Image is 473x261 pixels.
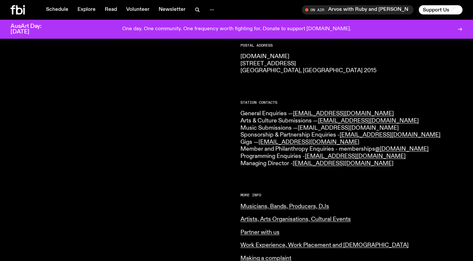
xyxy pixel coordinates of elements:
a: [EMAIL_ADDRESS][DOMAIN_NAME] [293,111,394,117]
a: Newsletter [155,5,190,14]
p: General Enquiries — Arts & Culture Submissions — Music Submissions — Sponsorship & Partnership En... [240,110,462,167]
button: Support Us [419,5,462,14]
a: [EMAIL_ADDRESS][DOMAIN_NAME] [305,153,406,159]
a: Work Experience, Work Placement and [DEMOGRAPHIC_DATA] [240,242,409,248]
a: [EMAIL_ADDRESS][DOMAIN_NAME] [318,118,419,124]
p: [DOMAIN_NAME] [STREET_ADDRESS] [GEOGRAPHIC_DATA], [GEOGRAPHIC_DATA] 2015 [240,53,462,75]
h2: More Info [240,193,462,197]
a: Partner with us [240,229,280,235]
a: Explore [74,5,100,14]
a: Read [101,5,121,14]
a: [EMAIL_ADDRESS][DOMAIN_NAME] [259,139,359,145]
p: One day. One community. One frequency worth fighting for. Donate to support [DOMAIN_NAME]. [122,26,351,32]
a: [EMAIL_ADDRESS][DOMAIN_NAME] [293,161,394,166]
h2: Postal Address [240,44,462,47]
a: Volunteer [122,5,153,14]
button: On AirArvos with Ruby and [PERSON_NAME] [302,5,414,14]
a: Schedule [42,5,72,14]
a: @[DOMAIN_NAME] [375,146,429,152]
a: Artists, Arts Organisations, Cultural Events [240,216,351,222]
h3: AusArt Day: [DATE] [11,24,53,35]
a: [EMAIL_ADDRESS][DOMAIN_NAME] [340,132,440,138]
a: [EMAIL_ADDRESS][DOMAIN_NAME] [298,125,399,131]
a: Musicians, Bands, Producers, DJs [240,204,329,209]
span: Support Us [423,7,449,13]
h2: Station Contacts [240,101,462,104]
